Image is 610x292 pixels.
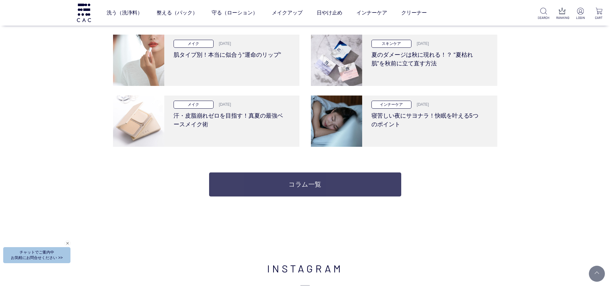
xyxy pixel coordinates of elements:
p: メイク [174,101,214,109]
a: 夏のダメージは秋に現れる！？ “夏枯れ肌”を秋前に立て直す方法 スキンケア [DATE] 夏のダメージは秋に現れる！？ “夏枯れ肌”を秋前に立て直す方法 [311,35,497,86]
img: logo [76,4,92,22]
img: 肌タイプ別！本当に似合う“運命のリップ” [113,35,164,86]
h3: 汗・皮脂崩れゼロを目指す！真夏の最強ベースメイク術 [174,109,285,129]
a: 洗う（洗浄料） [107,4,142,22]
p: LOGIN [574,15,586,20]
img: 夏のダメージは秋に現れる！？ “夏枯れ肌”を秋前に立て直す方法 [311,35,362,86]
a: 汗・皮脂崩れゼロを目指す！真夏の最強ベースメイク術 メイク [DATE] 汗・皮脂崩れゼロを目指す！真夏の最強ベースメイク術 [113,96,299,147]
p: [DATE] [215,102,231,107]
h3: 寝苦しい夜にサヨナラ！快眠を叶える5つのポイント [371,109,483,129]
a: 守る（ローション） [212,4,258,22]
a: LOGIN [574,8,586,20]
p: インナーケア [371,101,411,109]
p: [DATE] [413,102,429,107]
p: スキンケア [371,40,411,48]
a: 整える（パック） [157,4,198,22]
h3: 肌タイプ別！本当に似合う“運命のリップ” [174,48,285,59]
a: メイクアップ [272,4,303,22]
p: [DATE] [413,41,429,46]
p: SEARCH [538,15,549,20]
a: 寝苦しい夜にサヨナラ！快眠を叶える5つのポイント インナーケア [DATE] 寝苦しい夜にサヨナラ！快眠を叶える5つのポイント [311,96,497,147]
a: 日やけ止め [317,4,342,22]
a: SEARCH [538,8,549,20]
a: コラム一覧 [209,172,401,196]
a: インナーケア [356,4,387,22]
a: 肌タイプ別！本当に似合う“運命のリップ” メイク [DATE] 肌タイプ別！本当に似合う“運命のリップ” [113,35,299,86]
a: RANKING [556,8,568,20]
a: CART [593,8,605,20]
a: クリーナー [401,4,427,22]
p: RANKING [556,15,568,20]
p: CART [593,15,605,20]
p: [DATE] [215,41,231,46]
img: 寝苦しい夜にサヨナラ！快眠を叶える5つのポイント [311,96,362,147]
p: メイク [174,40,214,48]
h3: 夏のダメージは秋に現れる！？ “夏枯れ肌”を秋前に立て直す方法 [371,48,483,68]
img: 汗・皮脂崩れゼロを目指す！真夏の最強ベースメイク術 [113,96,164,147]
